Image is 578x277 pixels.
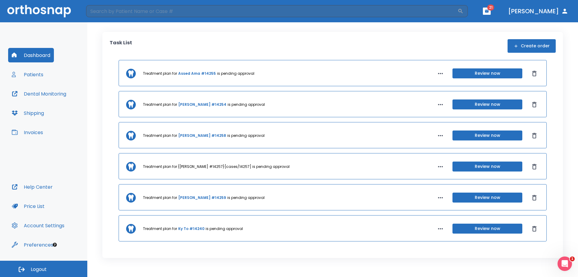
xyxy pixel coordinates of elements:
img: Orthosnap [7,5,71,17]
button: Invoices [8,125,47,140]
button: Patients [8,67,47,82]
a: [PERSON_NAME] #14258 [178,133,226,138]
button: [PERSON_NAME] [506,6,571,17]
p: is pending approval [217,71,254,76]
button: Dismiss [530,193,539,203]
span: 1 [570,257,575,261]
button: Review now [452,193,522,203]
button: Review now [452,131,522,140]
a: Ky To #14240 [178,226,204,231]
p: is pending approval [227,133,265,138]
button: Dismiss [530,100,539,109]
button: Shipping [8,106,48,120]
p: is pending approval [206,226,243,231]
button: Dental Monitoring [8,87,70,101]
button: Create order [508,39,556,53]
button: Dashboard [8,48,54,62]
button: Price List [8,199,48,213]
button: Dismiss [530,131,539,140]
button: Account Settings [8,218,68,233]
span: 21 [487,5,494,11]
button: Review now [452,224,522,234]
p: Treatment plan for {[PERSON_NAME] #14257}[cases/14257] is pending approval [143,164,290,169]
div: Tooltip anchor [52,242,57,247]
button: Preferences [8,238,57,252]
button: Dismiss [530,224,539,234]
a: [PERSON_NAME] #14259 [178,195,226,200]
p: Task List [110,39,132,53]
p: Treatment plan for [143,102,177,107]
button: Review now [452,99,522,109]
iframe: Intercom live chat [558,257,572,271]
span: Logout [31,266,47,273]
p: Treatment plan for [143,226,177,231]
button: Review now [452,68,522,78]
button: Review now [452,162,522,172]
p: Treatment plan for [143,133,177,138]
a: [PERSON_NAME] #14254 [178,102,226,107]
a: Assed Ama #14255 [178,71,216,76]
p: is pending approval [228,102,265,107]
input: Search by Patient Name or Case # [86,5,458,17]
p: Treatment plan for [143,195,177,200]
button: Help Center [8,180,56,194]
button: Dismiss [530,69,539,78]
p: Treatment plan for [143,71,177,76]
p: is pending approval [227,195,265,200]
button: Dismiss [530,162,539,172]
